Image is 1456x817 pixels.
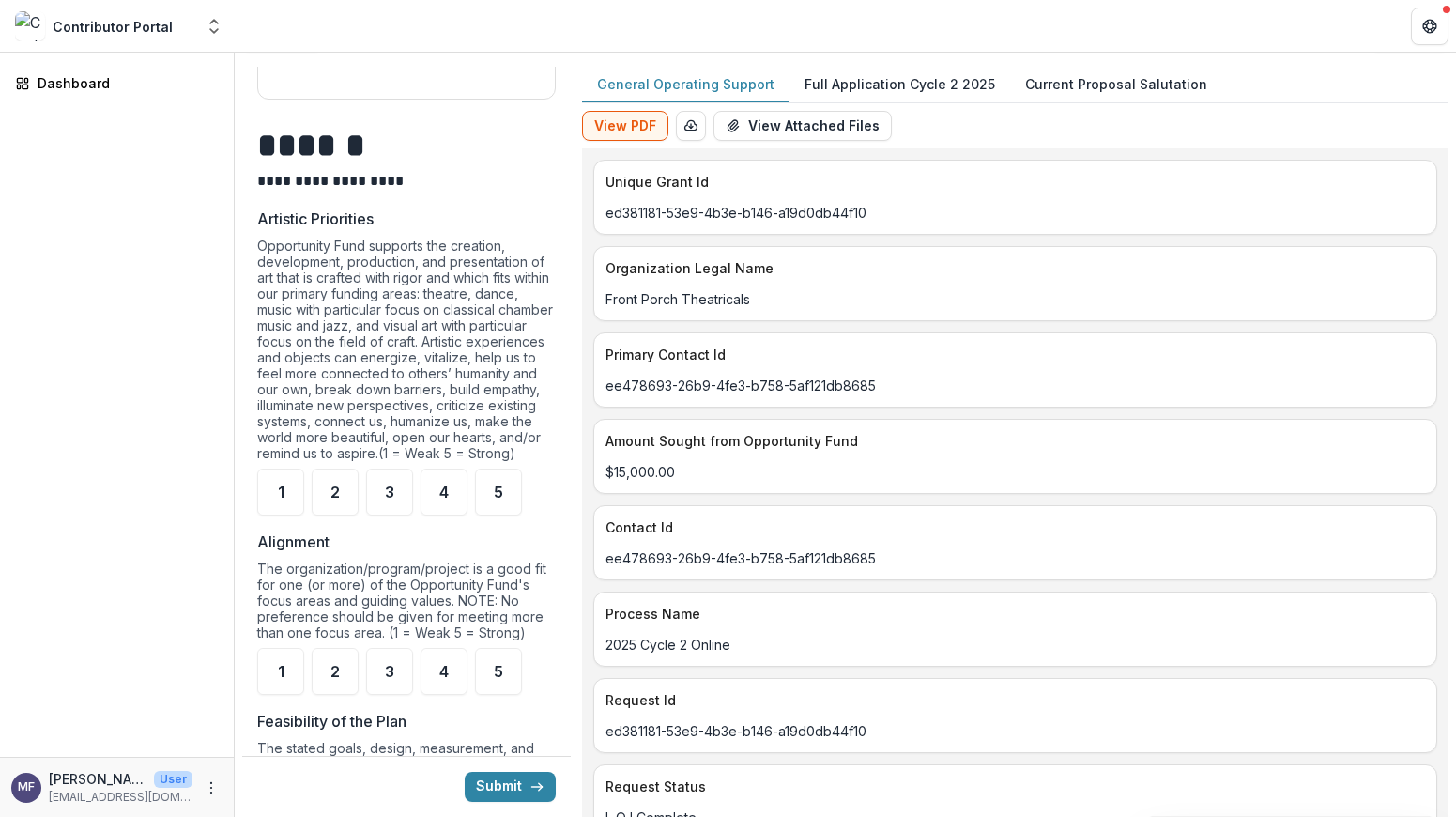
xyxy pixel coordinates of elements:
[605,258,1418,278] p: Organization Legal Name
[605,548,1425,568] p: ee478693-26b9-4fe3-b758-5af121db8685
[257,740,556,811] div: The stated goals, design, measurement, and budget are all aligned, and reasonable, achievable, an...
[200,777,222,799] button: More
[605,777,1418,796] p: Request Status
[605,203,1425,223] p: ed381181-53e9-4b3e-b146-a19d0db44f10
[605,462,1425,482] p: $15,000.00
[154,771,192,788] p: User
[605,345,1418,364] p: Primary Contact Id
[257,208,374,230] p: Artistic Priorities
[8,68,226,99] a: Dashboard
[49,789,192,806] p: [EMAIL_ADDRESS][DOMAIN_NAME]
[605,172,1418,192] p: Unique Grant Id
[257,238,556,469] div: Opportunity Fund supports the creation, development, production, and presentation of art that is ...
[605,635,1425,655] p: 2025 Cycle 2 Online
[330,485,340,500] span: 2
[49,769,146,789] p: [PERSON_NAME]
[605,604,1418,624] p: Process Name
[53,17,173,37] div: Contributor Portal
[494,664,503,679] span: 5
[201,8,227,45] button: Open entity switcher
[439,664,449,679] span: 4
[257,710,406,732] p: Feasibility of the Plan
[494,485,503,500] span: 5
[278,664,284,679] span: 1
[38,73,211,93] div: Dashboard
[605,690,1418,710] p: Request Id
[597,74,774,94] p: General Operating Support
[605,289,1425,309] p: Front Porch Theatricals
[805,74,995,94] p: Full Application Cycle 2 2025
[1411,8,1448,45] button: Get Help
[605,721,1425,741] p: ed381181-53e9-4b3e-b146-a19d0db44f10
[605,431,1418,451] p: Amount Sought from Opportunity Fund
[18,781,35,794] div: Monteze Freeland
[385,664,394,679] span: 3
[257,531,330,553] p: Alignment
[605,376,1425,395] p: ee478693-26b9-4fe3-b758-5af121db8685
[582,111,668,141] button: View PDF
[278,485,284,500] span: 1
[465,772,556,802] button: Submit
[330,664,340,679] span: 2
[15,11,45,41] img: Contributor Portal
[605,517,1418,537] p: Contact Id
[713,111,892,141] button: View Attached Files
[439,485,449,500] span: 4
[257,561,556,648] div: The organization/program/project is a good fit for one (or more) of the Opportunity Fund's focus ...
[385,485,394,500] span: 3
[1025,74,1207,94] p: Current Proposal Salutation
